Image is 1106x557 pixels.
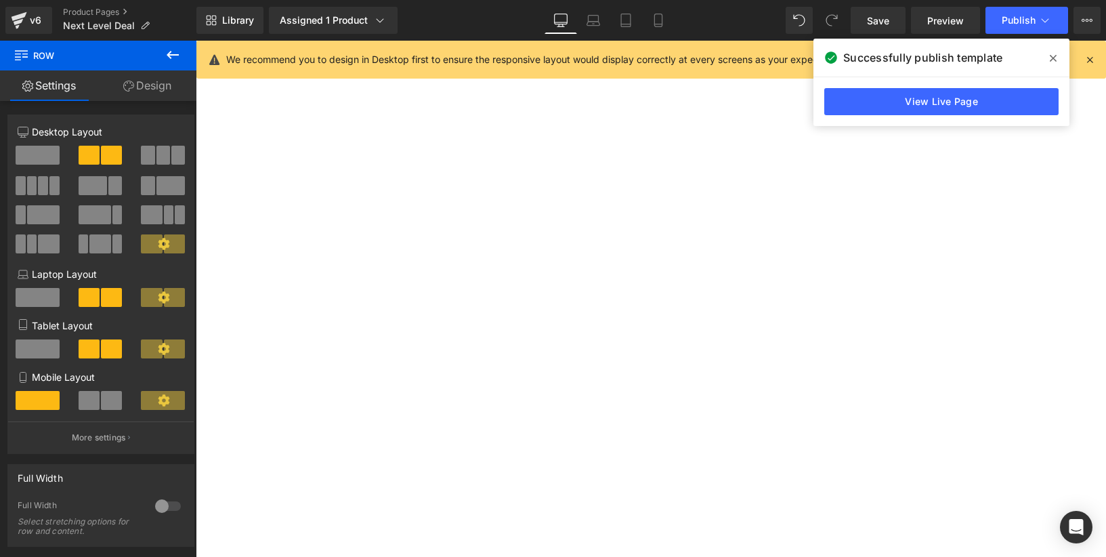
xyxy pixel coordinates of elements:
div: v6 [27,12,44,29]
span: Next Level Deal [63,20,135,31]
a: Design [98,70,196,101]
div: Select stretching options for row and content. [18,517,140,536]
p: Mobile Layout [18,370,184,384]
span: Library [222,14,254,26]
button: Redo [818,7,845,34]
button: More [1073,7,1101,34]
div: Full Width [18,465,63,484]
span: Preview [927,14,964,28]
p: More settings [72,432,126,444]
span: Publish [1002,15,1036,26]
div: Full Width [18,500,142,514]
a: Product Pages [63,7,196,18]
div: Assigned 1 Product [280,14,387,27]
button: More settings [8,421,194,453]
p: Desktop Layout [18,125,184,139]
span: Row [14,41,149,70]
p: We recommend you to design in Desktop first to ensure the responsive layout would display correct... [226,52,846,67]
a: Laptop [577,7,610,34]
a: Mobile [642,7,675,34]
a: New Library [196,7,263,34]
a: Desktop [545,7,577,34]
p: Tablet Layout [18,318,184,333]
button: Undo [786,7,813,34]
span: Successfully publish template [843,49,1002,66]
a: Tablet [610,7,642,34]
span: Save [867,14,889,28]
div: Open Intercom Messenger [1060,511,1092,543]
a: v6 [5,7,52,34]
a: View Live Page [824,88,1059,115]
a: Preview [911,7,980,34]
button: Publish [985,7,1068,34]
p: Laptop Layout [18,267,184,281]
